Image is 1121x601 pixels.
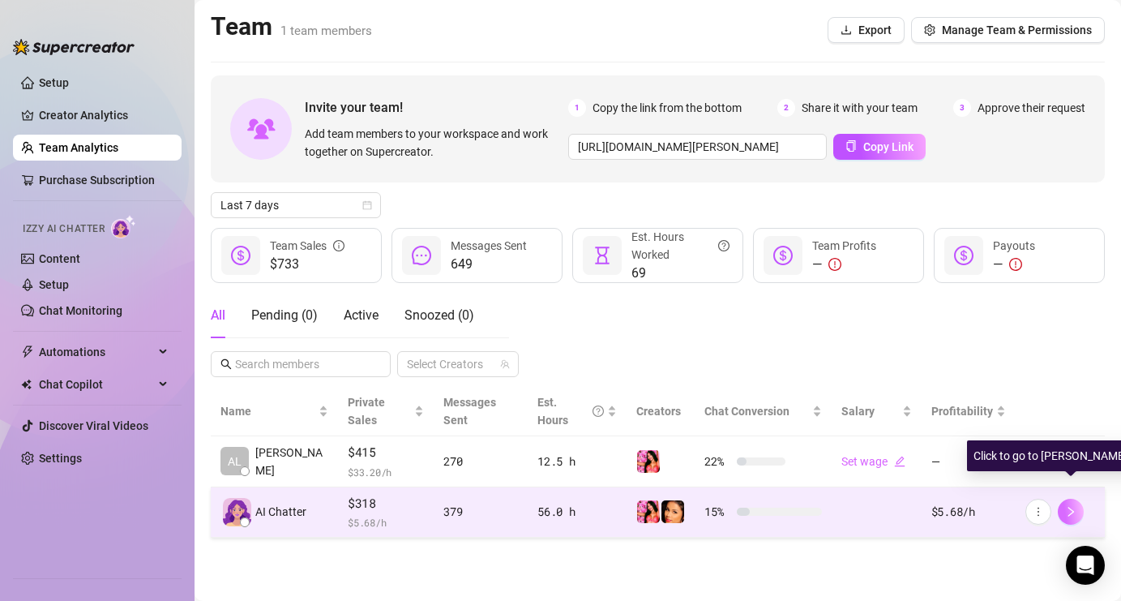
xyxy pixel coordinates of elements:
span: Last 7 days [220,193,371,217]
span: download [841,24,852,36]
span: Copy Link [863,140,913,153]
span: 649 [451,255,527,274]
span: 3 [953,99,971,117]
div: Pending ( 0 ) [251,306,318,325]
span: $415 [348,443,424,462]
span: Manage Team & Permissions [942,24,1092,36]
img: AI Chatter [111,215,136,238]
td: — [922,436,1016,487]
button: Copy Link [833,134,926,160]
span: Private Sales [348,396,385,427]
span: Team Profits [812,239,876,252]
img: TS%ANDREA [661,500,684,523]
a: Setup [39,278,69,291]
a: Creator Analytics [39,102,169,128]
div: Team Sales [270,237,344,255]
span: 1 [568,99,586,117]
span: 1 team members [280,24,372,38]
span: dollar-circle [773,246,793,265]
span: dollar-circle [231,246,250,265]
span: Automations [39,339,154,365]
th: Creators [627,387,695,436]
span: more [1033,506,1044,517]
span: [PERSON_NAME] [255,444,328,479]
span: Export [858,24,892,36]
span: $733 [270,255,344,274]
span: hourglass [593,246,612,265]
span: question-circle [593,393,604,429]
a: Set wageedit [841,455,905,468]
img: Andrea [637,450,660,473]
span: 22 % [704,453,730,470]
span: team [500,359,510,369]
a: Team Analytics [39,141,118,154]
input: Search members [235,355,368,373]
span: Izzy AI Chatter [23,221,105,237]
div: $5.68 /h [931,503,1006,521]
span: search [220,358,232,370]
img: izzy-ai-chatter-avatar-DDCN_rTZ.svg [223,498,251,526]
div: Open Intercom Messenger [1066,546,1105,585]
span: Invite your team! [305,97,568,118]
span: $ 5.68 /h [348,514,424,530]
span: Share it with your team [802,99,918,117]
span: Active [344,307,379,323]
span: Messages Sent [443,396,496,427]
div: — [812,255,876,274]
span: exclamation-circle [1009,258,1022,271]
span: thunderbolt [21,346,34,358]
div: 56.0 h [537,503,617,521]
span: Snoozed ( 0 ) [404,307,474,323]
img: Andrea [637,500,660,523]
a: Purchase Subscription [39,167,169,193]
span: dollar-circle [954,246,973,265]
span: AL [228,453,242,470]
span: info-circle [333,237,344,255]
span: right [1065,506,1076,517]
button: Manage Team & Permissions [911,17,1105,43]
img: Chat Copilot [21,379,32,390]
span: Copy the link from the bottom [593,99,742,117]
span: Name [220,402,315,420]
a: Discover Viral Videos [39,419,148,432]
span: setting [924,24,935,36]
img: logo-BBDzfeDw.svg [13,39,135,55]
div: 12.5 h [537,453,617,470]
div: 379 [443,503,518,521]
div: — [993,255,1035,274]
a: Chat Monitoring [39,304,122,317]
span: Salary [841,405,875,418]
div: Est. Hours Worked [631,228,730,264]
span: Profitability [931,405,993,418]
span: Approve their request [978,99,1085,117]
span: Add team members to your workspace and work together on Supercreator. [305,125,562,161]
span: message [412,246,431,265]
span: Messages Sent [451,239,527,252]
span: $ 33.20 /h [348,464,424,480]
th: Name [211,387,338,436]
span: AI Chatter [255,503,306,521]
span: 2 [777,99,795,117]
span: exclamation-circle [828,258,841,271]
span: $318 [348,494,424,513]
a: Content [39,252,80,265]
span: edit [894,456,905,467]
span: copy [845,140,857,152]
span: calendar [362,200,372,210]
h2: Team [211,11,372,42]
div: Est. Hours [537,393,604,429]
span: Payouts [993,239,1035,252]
div: All [211,306,225,325]
div: 270 [443,453,518,470]
span: 69 [631,264,730,283]
a: Settings [39,452,82,465]
a: Setup [39,76,69,89]
span: Chat Conversion [704,405,789,418]
span: question-circle [718,228,730,264]
button: Export [828,17,905,43]
span: Chat Copilot [39,371,154,397]
span: 15 % [704,503,730,521]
